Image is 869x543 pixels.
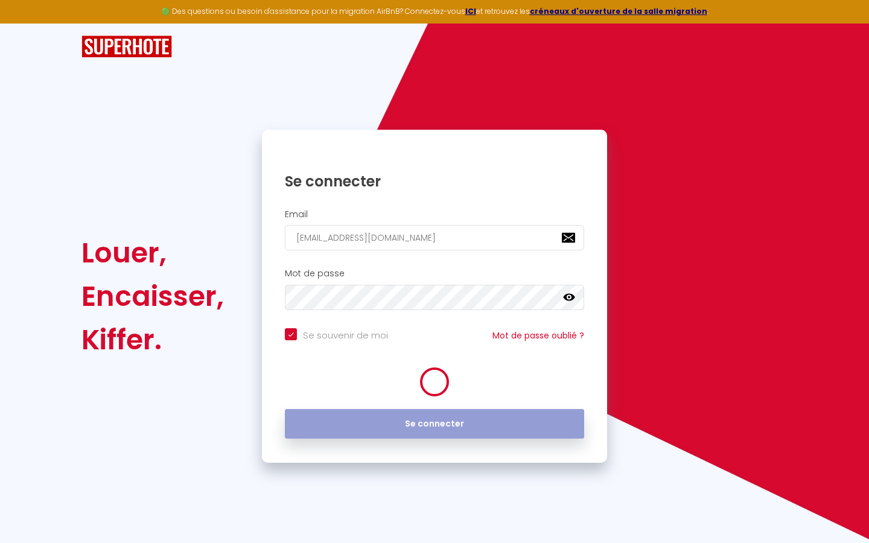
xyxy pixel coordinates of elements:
div: Encaisser, [81,275,224,318]
h2: Email [285,209,584,220]
button: Se connecter [285,409,584,439]
input: Ton Email [285,225,584,250]
a: ICI [465,6,476,16]
div: Kiffer. [81,318,224,361]
a: créneaux d'ouverture de la salle migration [530,6,707,16]
div: Louer, [81,231,224,275]
button: Ouvrir le widget de chat LiveChat [10,5,46,41]
a: Mot de passe oublié ? [492,329,584,341]
h1: Se connecter [285,172,584,191]
h2: Mot de passe [285,268,584,279]
img: SuperHote logo [81,36,172,58]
